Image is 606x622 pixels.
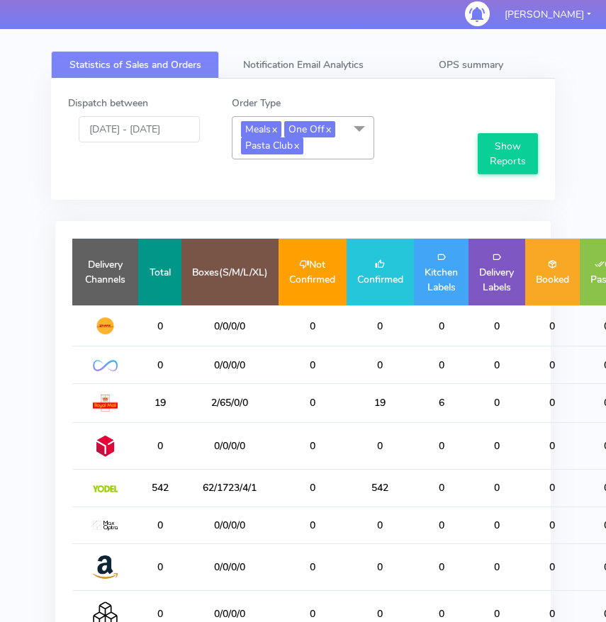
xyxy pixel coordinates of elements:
[279,305,346,346] td: 0
[347,507,414,543] td: 0
[51,51,555,79] ul: Tabs
[414,383,468,422] td: 6
[468,239,524,305] td: Delivery Labels
[347,239,414,305] td: Confirmed
[525,507,580,543] td: 0
[279,507,346,543] td: 0
[279,422,346,469] td: 0
[138,543,181,590] td: 0
[138,470,181,507] td: 542
[347,470,414,507] td: 542
[279,239,346,305] td: Not Confirmed
[232,96,281,111] label: Order Type
[181,422,279,469] td: 0/0/0/0
[468,470,524,507] td: 0
[347,383,414,422] td: 19
[525,305,580,346] td: 0
[138,383,181,422] td: 19
[181,470,279,507] td: 62/1723/4/1
[93,485,118,492] img: Yodel
[414,470,468,507] td: 0
[69,58,201,72] span: Statistics of Sales and Orders
[414,507,468,543] td: 0
[279,346,346,383] td: 0
[241,137,303,154] span: Pasta Club
[525,383,580,422] td: 0
[93,434,118,458] img: DPD
[241,121,281,137] span: Meals
[525,422,580,469] td: 0
[347,346,414,383] td: 0
[347,543,414,590] td: 0
[93,521,118,531] img: MaxOptra
[468,346,524,383] td: 0
[347,422,414,469] td: 0
[325,121,331,136] a: x
[181,543,279,590] td: 0/0/0/0
[181,346,279,383] td: 0/0/0/0
[181,383,279,422] td: 2/65/0/0
[138,507,181,543] td: 0
[525,543,580,590] td: 0
[414,346,468,383] td: 0
[243,58,364,72] span: Notification Email Analytics
[439,58,503,72] span: OPS summary
[279,383,346,422] td: 0
[138,422,181,469] td: 0
[93,395,118,412] img: Royal Mail
[279,543,346,590] td: 0
[138,239,181,305] td: Total
[293,137,299,152] a: x
[181,305,279,346] td: 0/0/0/0
[468,543,524,590] td: 0
[271,121,277,136] a: x
[284,121,335,137] span: One Off
[468,507,524,543] td: 0
[138,305,181,346] td: 0
[414,422,468,469] td: 0
[525,346,580,383] td: 0
[414,239,468,305] td: Kitchen Labels
[525,470,580,507] td: 0
[414,543,468,590] td: 0
[93,317,118,335] img: DHL
[468,383,524,422] td: 0
[72,239,138,305] td: Delivery Channels
[468,305,524,346] td: 0
[347,305,414,346] td: 0
[79,116,200,142] input: Pick the Daterange
[279,470,346,507] td: 0
[138,346,181,383] td: 0
[93,555,118,579] img: Amazon
[414,305,468,346] td: 0
[468,422,524,469] td: 0
[478,133,539,174] button: Show Reports
[93,360,118,372] img: OnFleet
[181,239,279,305] td: Boxes(S/M/L/XL)
[181,507,279,543] td: 0/0/0/0
[68,96,148,111] label: Dispatch between
[525,239,580,305] td: Booked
